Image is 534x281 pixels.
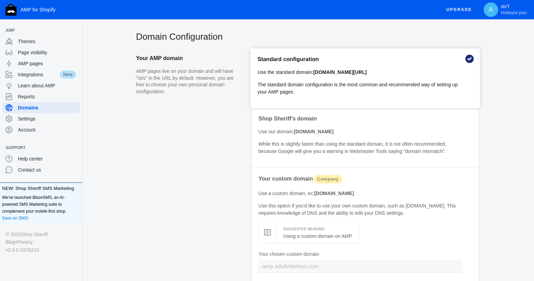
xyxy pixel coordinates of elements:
[70,146,81,149] button: Add a sales channel
[3,58,80,69] a: AMP pages
[258,69,463,76] p: Use the standard domain:
[6,4,17,16] img: Shop Sheriff Logo
[441,3,477,16] button: Upgrade
[18,115,77,122] span: Settings
[259,250,462,259] label: Your chosen custom domain
[3,124,80,135] a: Account
[259,202,462,217] p: Use this option if you'd like to use your own custom domain, such as [DOMAIN_NAME]. This requires...
[6,238,15,246] a: Blog
[392,43,530,251] iframe: Drift Widget Chat Window
[259,190,462,197] p: Use a custom domain, ex:
[6,246,77,254] div: v2.6.0-2d7b316
[18,155,77,162] span: Help center
[6,27,70,34] span: AMP
[3,69,80,80] a: IntegrationsNew
[18,126,77,133] span: Account
[294,129,334,134] b: [DOMAIN_NAME]
[501,4,527,16] p: AVT
[314,191,354,196] b: [DOMAIN_NAME]
[258,81,463,96] p: The standard domain configuration is the most common and recommended way of setting up your AMP p...
[487,6,494,13] span: A
[259,128,462,135] p: Use our domain:
[501,10,527,16] span: Hobbyist plan
[18,38,77,45] span: Themes
[313,69,367,75] b: [DOMAIN_NAME][URL]
[17,238,33,246] a: Privacy
[18,82,77,89] span: Learn about AMP
[18,49,77,56] span: Page visibility
[3,36,80,47] a: Themes
[259,176,313,182] span: Your custom domain
[18,104,77,111] span: Domains
[3,47,80,58] a: Page visibility
[3,80,80,91] a: Learn about AMP
[18,166,77,173] span: Contact us
[2,215,29,222] a: Save on SMS!
[258,55,463,62] h5: Standard configuration
[3,113,80,124] a: Settings
[283,225,352,233] h5: Suggested Reading
[136,49,243,68] h2: Your AMP domain
[283,233,352,239] a: Using a custom domain on AMP
[3,91,80,102] a: Reports
[259,140,462,155] p: While this is slightly faster than using the standard domain, it is not often recommended, becaus...
[59,70,77,79] span: New
[259,260,462,273] input: amp.adultvibetoys.com
[313,174,343,184] span: Company
[259,115,462,122] h5: Shop Sheriff's domain
[136,68,243,95] p: AMP pages live on your domain and will have "/a/s" in the URL by default. However, you are free t...
[18,71,59,78] span: Integrations
[21,231,48,238] a: Shop Sheriff
[446,3,472,16] span: Upgrade
[70,29,81,32] button: Add a sales channel
[6,231,77,238] div: © 2025
[3,164,80,175] a: Contact us
[6,238,77,246] div: •
[18,93,77,100] span: Reports
[136,30,481,43] h2: Domain Configuration
[500,246,526,273] iframe: Drift Widget Chat Controller
[21,7,56,12] span: AMP for Shopify
[3,102,80,113] a: Domains
[6,144,70,151] span: Support
[18,60,77,67] span: AMP pages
